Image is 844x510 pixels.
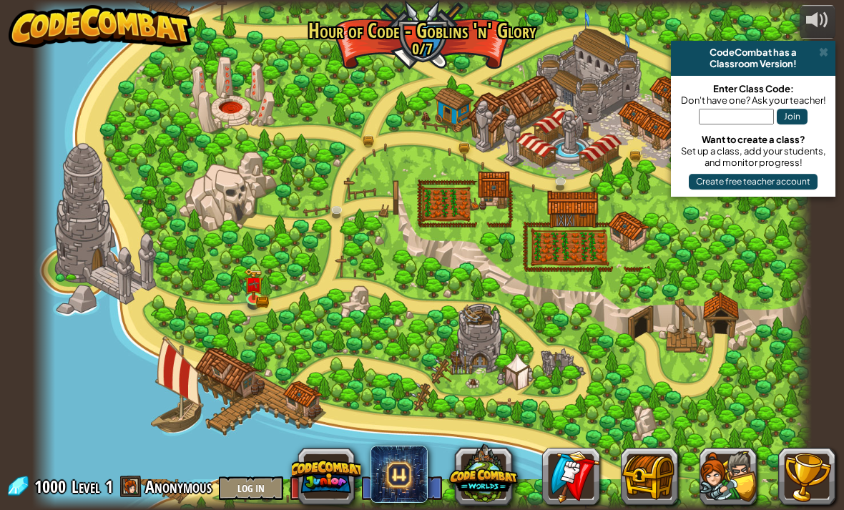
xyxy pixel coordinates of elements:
div: Want to create a class? [678,134,828,145]
button: Adjust volume [800,5,835,39]
span: 1 [105,475,113,498]
img: CodeCombat - Learn how to code by playing a game [9,5,192,48]
span: Anonymous [145,475,212,498]
img: portrait.png [248,280,260,289]
button: Sign Up [290,476,355,500]
button: Join [777,109,808,124]
img: level-banner-unlock.png [245,268,264,300]
button: Create free teacher account [689,174,818,190]
button: Log In [219,476,283,500]
div: Don't have one? Ask your teacher! [678,94,828,106]
div: Classroom Version! [677,58,830,69]
div: Set up a class, add your students, and monitor progress! [678,145,828,168]
div: CodeCombat has a [677,46,830,58]
div: Enter Class Code: [678,83,828,94]
span: 1000 [34,475,70,498]
span: Level [72,475,100,499]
